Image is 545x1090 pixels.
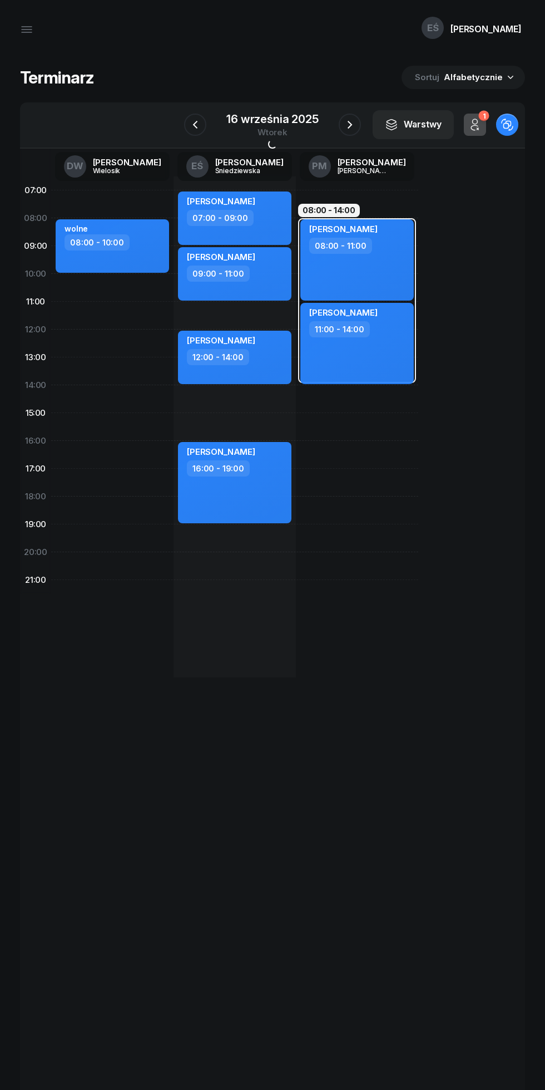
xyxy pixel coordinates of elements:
[338,167,391,174] div: [PERSON_NAME]
[427,23,439,33] span: EŚ
[187,335,255,346] span: [PERSON_NAME]
[20,288,51,316] div: 11:00
[187,460,250,477] div: 16:00 - 19:00
[226,128,318,136] div: wtorek
[215,158,284,166] div: [PERSON_NAME]
[187,196,255,207] span: [PERSON_NAME]
[20,399,51,427] div: 15:00
[215,167,269,174] div: Śniedziewska
[187,252,255,262] span: [PERSON_NAME]
[55,152,170,181] a: DW[PERSON_NAME]Wielosik
[20,316,51,343] div: 12:00
[20,483,51,510] div: 18:00
[415,70,442,85] span: Sortuj
[20,427,51,455] div: 16:00
[309,307,378,318] span: [PERSON_NAME]
[93,158,161,166] div: [PERSON_NAME]
[385,117,442,132] div: Warstwy
[20,371,51,399] div: 14:00
[20,538,51,566] div: 20:00
[464,114,486,136] button: 1
[191,161,203,171] span: EŚ
[20,232,51,260] div: 09:00
[373,110,454,139] button: Warstwy
[450,24,522,33] div: [PERSON_NAME]
[187,446,255,457] span: [PERSON_NAME]
[65,234,130,251] div: 08:00 - 10:00
[309,321,370,337] div: 11:00 - 14:00
[20,343,51,371] div: 13:00
[300,152,415,181] a: PM[PERSON_NAME][PERSON_NAME]
[20,204,51,232] div: 08:00
[20,260,51,288] div: 10:00
[444,72,503,82] span: Alfabetycznie
[187,349,249,365] div: 12:00 - 14:00
[20,67,94,87] h1: Terminarz
[478,111,489,121] div: 1
[309,224,378,234] span: [PERSON_NAME]
[312,161,327,171] span: PM
[20,455,51,483] div: 17:00
[93,167,146,174] div: Wielosik
[309,238,372,254] div: 08:00 - 11:00
[187,266,250,282] div: 09:00 - 11:00
[20,566,51,594] div: 21:00
[338,158,406,166] div: [PERSON_NAME]
[20,176,51,204] div: 07:00
[187,210,254,226] div: 07:00 - 09:00
[177,152,293,181] a: EŚ[PERSON_NAME]Śniedziewska
[402,66,525,89] button: Sortuj Alfabetycznie
[20,510,51,538] div: 19:00
[67,161,83,171] span: DW
[226,114,318,125] div: 16 września 2025
[65,224,88,233] div: wolne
